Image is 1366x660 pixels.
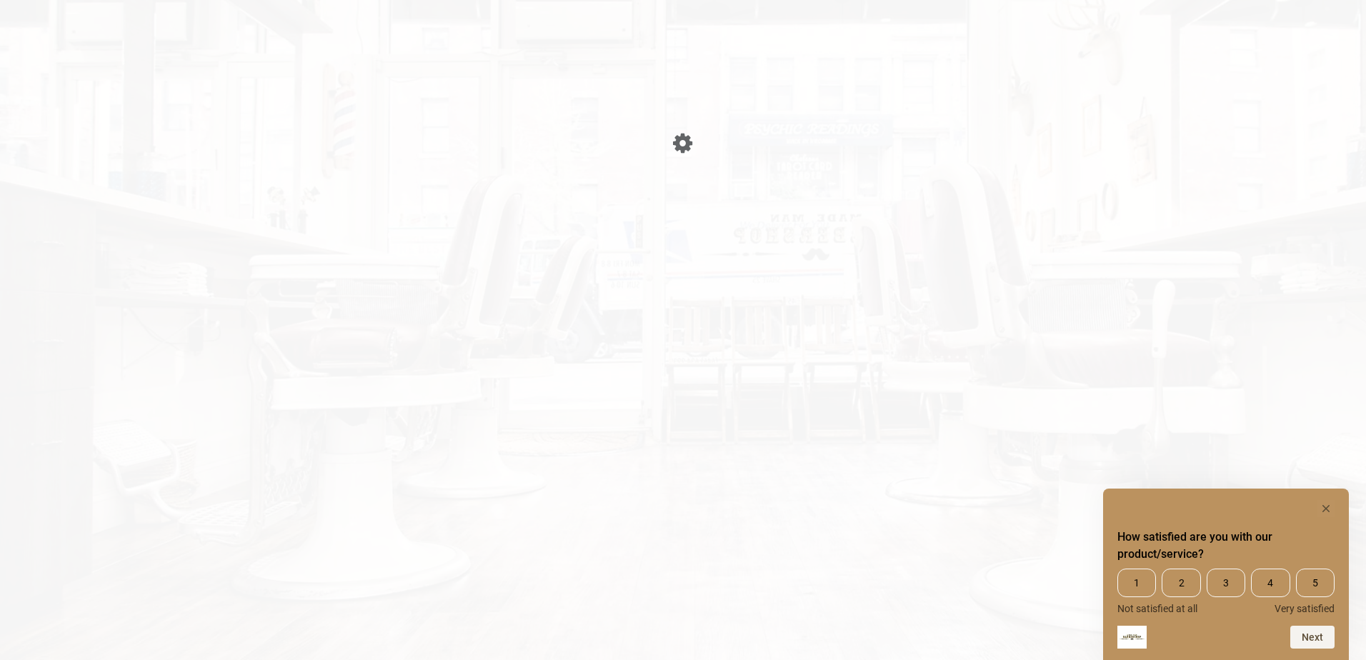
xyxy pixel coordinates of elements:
div: How satisfied are you with our product/service? Select an option from 1 to 5, with 1 being Not sa... [1117,569,1335,614]
button: Hide survey [1317,500,1335,517]
span: 5 [1296,569,1335,597]
span: Not satisfied at all [1117,603,1197,614]
span: 4 [1251,569,1290,597]
span: Very satisfied [1275,603,1335,614]
div: How satisfied are you with our product/service? Select an option from 1 to 5, with 1 being Not sa... [1117,500,1335,649]
span: 1 [1117,569,1156,597]
h2: How satisfied are you with our product/service? Select an option from 1 to 5, with 1 being Not sa... [1117,529,1335,563]
span: 2 [1162,569,1200,597]
button: Next question [1290,626,1335,649]
span: 3 [1207,569,1245,597]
